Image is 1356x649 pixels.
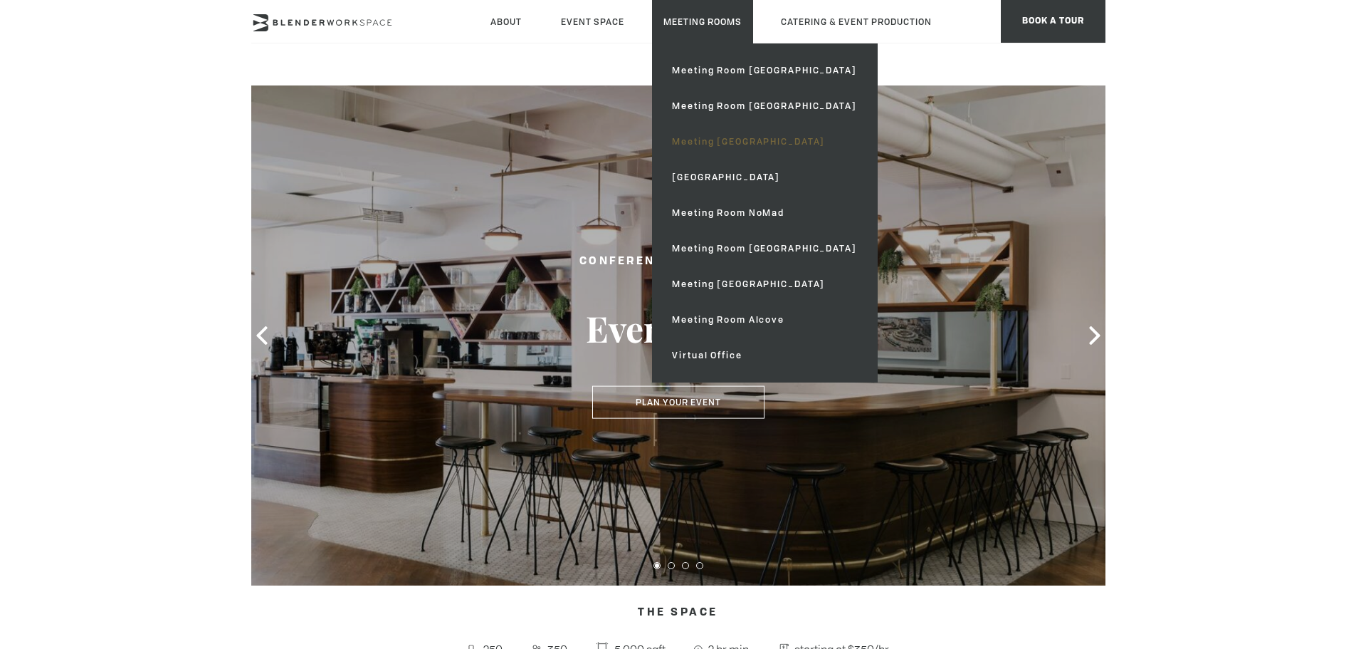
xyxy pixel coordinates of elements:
[661,231,868,266] a: Meeting Room [GEOGRAPHIC_DATA]
[515,253,842,271] h2: Conference Event Space
[592,386,764,419] button: Plan Your Event
[661,53,868,88] a: Meeting Room [GEOGRAPHIC_DATA]
[661,195,868,231] a: Meeting Room NoMad
[661,338,868,373] a: Virtual Office
[661,124,868,160] a: Meeting [GEOGRAPHIC_DATA]
[661,88,868,124] a: Meeting Room [GEOGRAPHIC_DATA]
[251,600,1105,627] h4: The Space
[661,266,868,302] a: Meeting [GEOGRAPHIC_DATA]
[661,302,868,338] a: Meeting Room Alcove
[515,306,842,351] h3: Event Suite
[661,160,868,195] a: [GEOGRAPHIC_DATA]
